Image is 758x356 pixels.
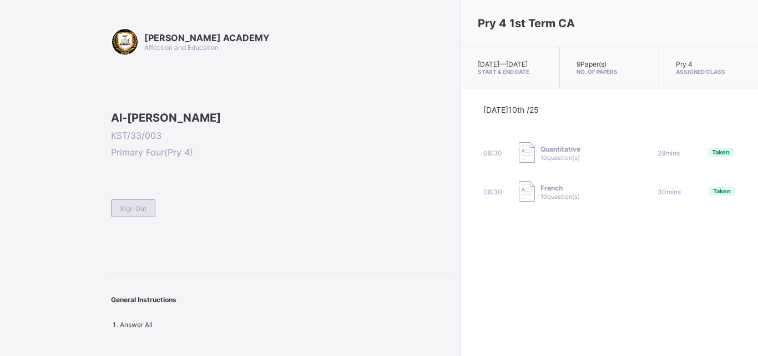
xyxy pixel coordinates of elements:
span: Taken [712,148,730,156]
span: [DATE] — [DATE] [478,60,528,68]
span: General Instructions [111,295,176,304]
span: No. of Papers [577,68,641,75]
span: Pry 4 1st Term CA [478,17,575,30]
span: [PERSON_NAME] ACADEMY [144,32,270,43]
span: Affection and Education [144,43,219,52]
span: 9 Paper(s) [577,60,607,68]
img: take_paper.cd97e1aca70de81545fe8e300f84619e.svg [519,181,535,202]
span: Primary Four ( Pry 4 ) [111,147,455,158]
span: 29 mins [658,149,680,157]
span: Taken [713,187,731,195]
span: 30 mins [658,188,681,196]
span: 08:30 [483,149,502,157]
span: 08:30 [483,188,502,196]
span: 10 question(s) [540,193,580,200]
span: Al-[PERSON_NAME] [111,111,455,124]
span: [DATE] 10th /25 [483,105,539,114]
span: 10 question(s) [540,154,580,162]
span: French [540,184,580,192]
span: Quantitative [540,145,580,153]
span: KST/33/003 [111,130,455,141]
span: Assigned Class [676,68,741,75]
span: Sign Out [120,204,146,213]
span: Answer All [120,320,153,329]
span: Start & End Date [478,68,543,75]
span: Pry 4 [676,60,693,68]
img: take_paper.cd97e1aca70de81545fe8e300f84619e.svg [519,142,535,163]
